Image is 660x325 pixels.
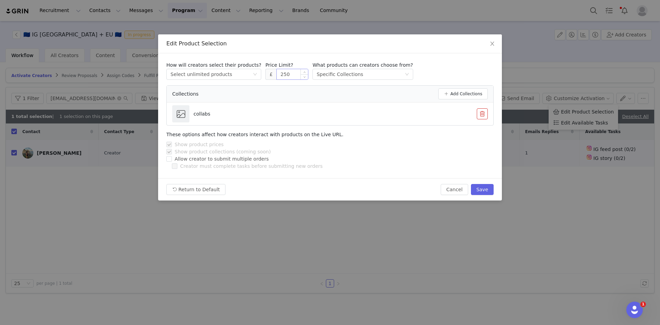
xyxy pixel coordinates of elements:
i: icon: down [405,72,409,77]
div: Specific Collections [317,69,363,79]
span: Decrease Value [301,74,308,79]
i: icon: down [253,72,257,77]
button: Add Collections [438,88,488,99]
i: icon: up [304,71,306,73]
span: Increase Value [301,69,308,74]
p: How will creators select their products? [166,62,261,69]
span: Creator must complete tasks before submitting new orders [177,163,326,169]
span: Allow creator to submit multiple orders [172,156,272,162]
span: Show product collections (coming soon) [172,149,274,154]
p: Price Limit? [265,62,308,69]
span: Collections [172,90,199,98]
span: £ [265,69,276,80]
button: Save [471,184,494,195]
button: Close [483,34,502,54]
div: Edit Product Selection [166,40,494,47]
input: Required [277,69,308,79]
div: Select unlimited products [170,69,232,79]
span: 1 [640,302,646,307]
iframe: Intercom live chat [626,302,643,318]
p: What products can creators choose from? [312,62,413,69]
button: Cancel [441,184,468,195]
span: These options affect how creators interact with products on the Live URL. [166,132,343,137]
i: icon: down [304,76,306,78]
button: Return to Default [166,184,225,195]
i: icon: close [489,41,495,46]
p: collabs [194,110,210,118]
span: Show product prices [172,142,227,147]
